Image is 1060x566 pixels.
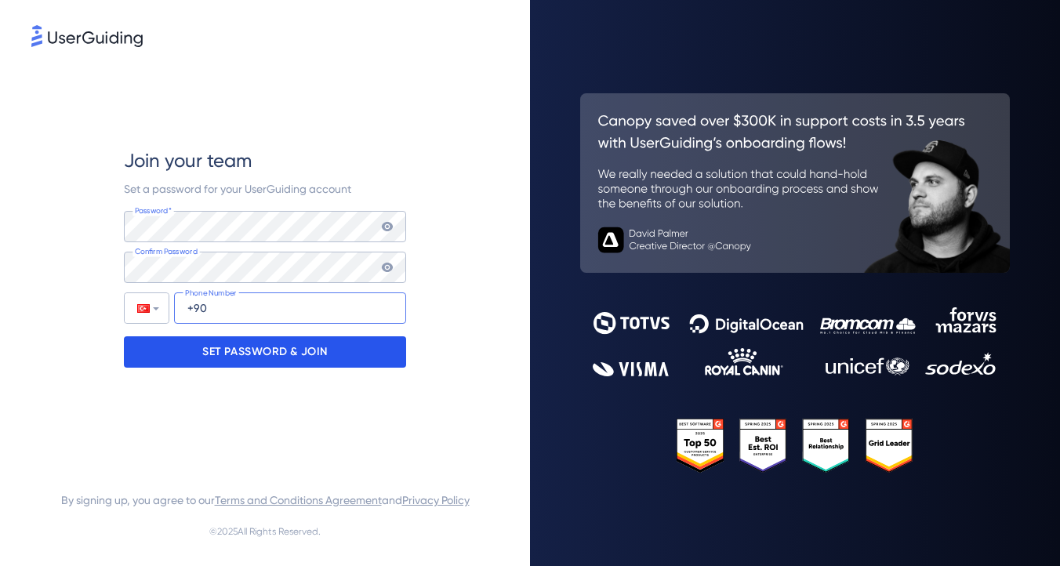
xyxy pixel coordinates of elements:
[580,93,1010,273] img: 26c0aa7c25a843aed4baddd2b5e0fa68.svg
[31,25,143,47] img: 8faab4ba6bc7696a72372aa768b0286c.svg
[215,494,382,506] a: Terms and Conditions Agreement
[124,183,351,195] span: Set a password for your UserGuiding account
[124,148,252,173] span: Join your team
[677,419,913,473] img: 25303e33045975176eb484905ab012ff.svg
[61,491,470,510] span: By signing up, you agree to our and
[125,293,169,323] div: Turkey: + 90
[174,292,406,324] input: Phone Number
[593,307,996,376] img: 9302ce2ac39453076f5bc0f2f2ca889b.svg
[209,522,321,541] span: © 2025 All Rights Reserved.
[402,494,470,506] a: Privacy Policy
[202,339,328,365] p: SET PASSWORD & JOIN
